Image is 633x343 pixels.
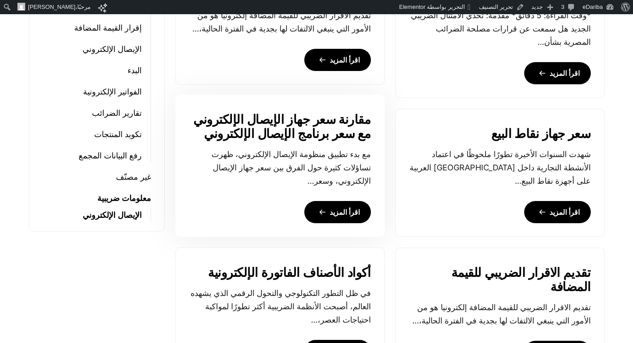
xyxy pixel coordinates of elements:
a: رفع البيانات المجمع [79,150,142,162]
a: تقارير الضرائب [92,107,142,119]
a: البدء [127,64,142,77]
a: تقديم الاقرار الضريبي للقيمة المضافة [409,266,591,294]
a: مقارنة سعر جهاز الإيصال الإلكتروني مع سعر برنامج الإيصال الإلكتروني [189,113,371,141]
a: تكويد المنتجات [94,128,142,141]
p: تقديم الاقرار الضريبي للقيمة المضافة إلكترونيا هو من الأمور التي ينبغي الالتفات لها بجدية في الفت... [189,9,371,35]
p: *وقت القراءة: 5 دقائق* مقدمة: تحدي الامتثال الضريبي الجديد هل سمعت عن قرارات مصلحة الضرائب المصري... [409,9,591,49]
a: اقرأ المزيد [304,201,371,223]
a: الفواتير الإلكترونية [83,86,142,98]
a: معلومات ضريبية [97,192,151,205]
a: أكواد الأصناف الفاتورة الإلكترونية [208,266,370,280]
a: غير مصنّف [116,171,151,183]
a: إقرار القيمة المضافة [74,22,142,34]
a: اقرأ المزيد [524,201,591,223]
a: اقرأ المزيد [304,49,371,71]
p: في ظل التطور التكنولوجي والتحول الرقمي الذي يشهده العالم، أصبحت الأنظمة الضريبية أكثر تطورًا لموا... [189,287,371,327]
span: التحرير بواسطة Elementor [399,4,465,10]
a: الإيصال الإلكتروني [83,209,142,221]
p: مع بدء تطبيق منظومة الإيصال الإلكتروني، ظهرت تساؤلات كثيرة حول الفرق بين سعر جهاز الإيصال الإلكتر... [189,148,371,188]
a: اقرأ المزيد [524,62,591,84]
a: سعر جهاز نقاط البيع [491,127,591,141]
p: شهدت السنوات الأخيرة تطورًا ملحوظًا في اعتماد الأنشطة التجارية داخل [GEOGRAPHIC_DATA] العربية على... [409,148,591,188]
p: تقديم الاقرار الضريبي للقيمة المضافة إلكترونيا هو من الأمور التي ينبغي الالتفات لها بجدية في الفت... [409,301,591,327]
a: الإيصال الإلكتروني [83,43,142,55]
